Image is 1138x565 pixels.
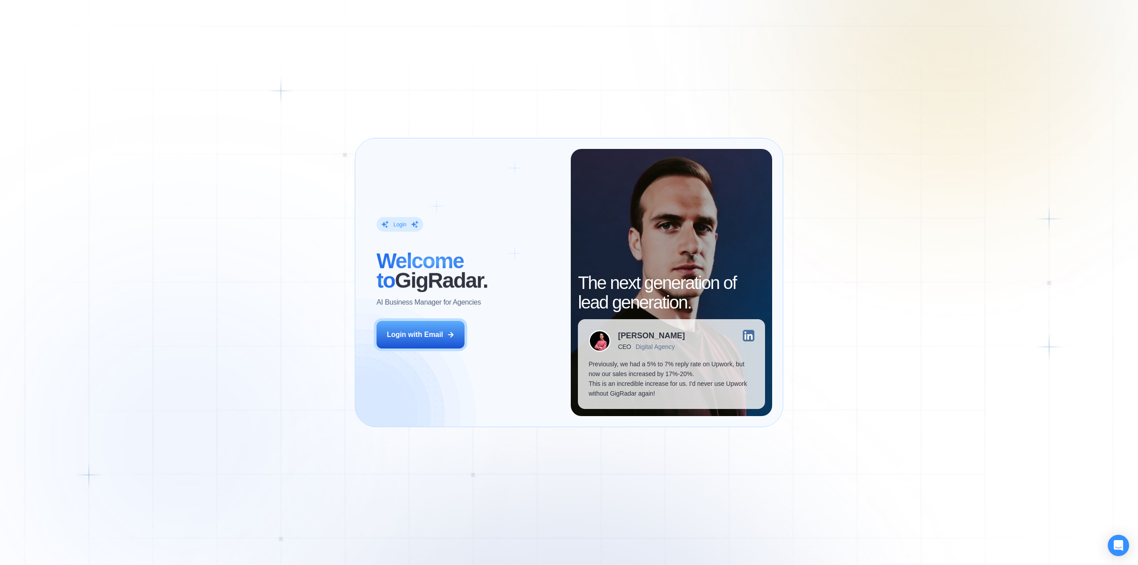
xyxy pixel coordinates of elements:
[393,221,406,228] div: Login
[387,330,443,340] div: Login with Email
[618,343,631,350] div: CEO
[618,332,685,340] div: [PERSON_NAME]
[578,273,765,312] h2: The next generation of lead generation.
[377,297,481,307] p: AI Business Manager for Agencies
[377,321,465,349] button: Login with Email
[1108,535,1129,556] div: Open Intercom Messenger
[589,359,754,398] p: Previously, we had a 5% to 7% reply rate on Upwork, but now our sales increased by 17%-20%. This ...
[377,249,464,292] span: Welcome to
[377,251,560,290] h2: ‍ GigRadar.
[636,343,675,350] div: Digital Agency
